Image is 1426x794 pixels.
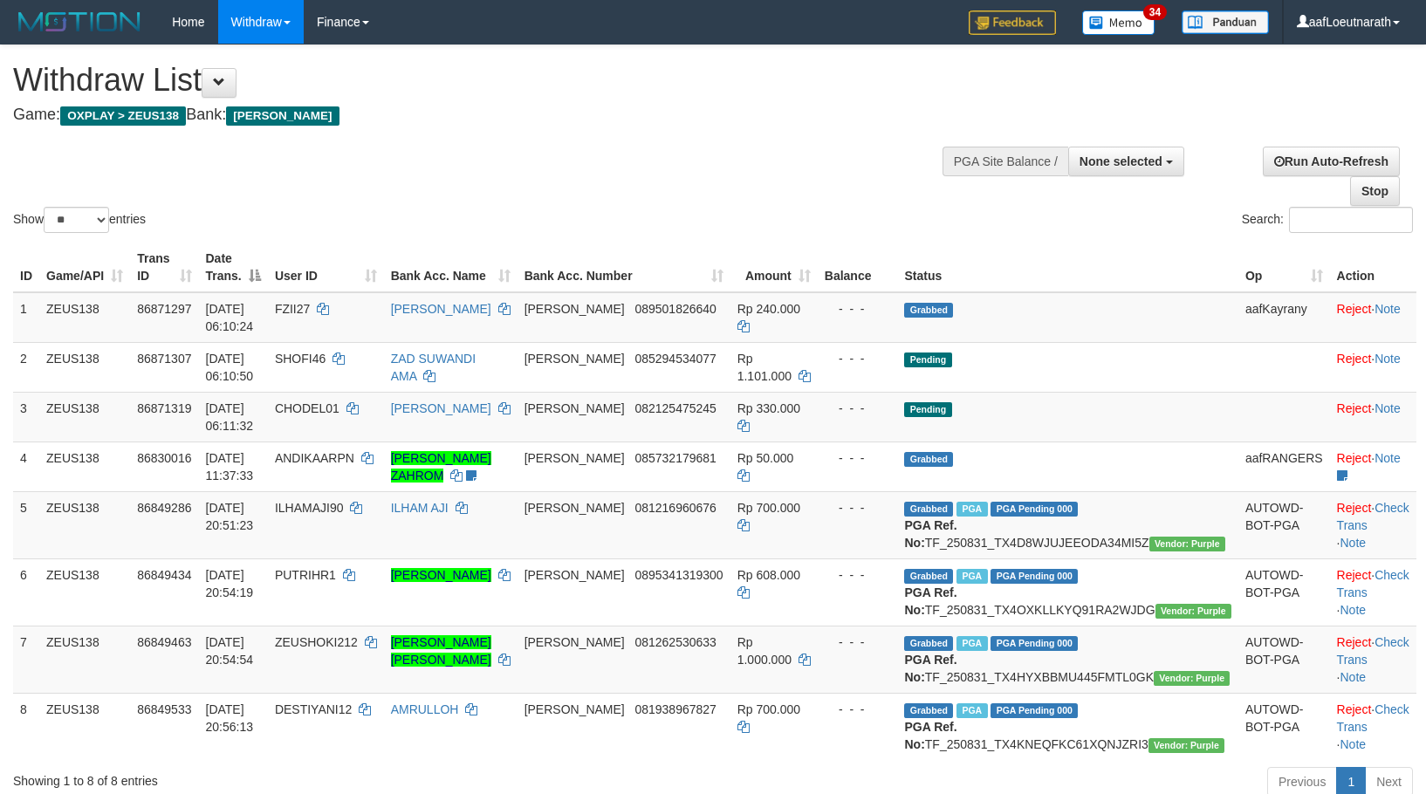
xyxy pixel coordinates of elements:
[524,702,625,716] span: [PERSON_NAME]
[904,653,956,684] b: PGA Ref. No:
[44,207,109,233] select: Showentries
[524,451,625,465] span: [PERSON_NAME]
[39,243,130,292] th: Game/API: activate to sort column ascending
[1143,4,1167,20] span: 34
[825,350,891,367] div: - - -
[13,207,146,233] label: Show entries
[737,501,800,515] span: Rp 700.000
[275,352,326,366] span: SHOFI46
[1182,10,1269,34] img: panduan.png
[1330,342,1416,392] td: ·
[634,501,716,515] span: Copy 081216960676 to clipboard
[524,635,625,649] span: [PERSON_NAME]
[1238,626,1330,693] td: AUTOWD-BOT-PGA
[275,401,339,415] span: CHODEL01
[39,392,130,441] td: ZEUS138
[737,568,800,582] span: Rp 608.000
[391,635,491,667] a: [PERSON_NAME] [PERSON_NAME]
[897,558,1237,626] td: TF_250831_TX4OXKLLKYQ91RA2WJDG
[39,441,130,491] td: ZEUS138
[524,501,625,515] span: [PERSON_NAME]
[1340,603,1366,617] a: Note
[13,693,39,760] td: 8
[206,635,254,667] span: [DATE] 20:54:54
[206,501,254,532] span: [DATE] 20:51:23
[634,401,716,415] span: Copy 082125475245 to clipboard
[634,302,716,316] span: Copy 089501826640 to clipboard
[1330,693,1416,760] td: · ·
[737,635,792,667] span: Rp 1.000.000
[524,401,625,415] span: [PERSON_NAME]
[1337,702,1409,734] a: Check Trans
[13,292,39,343] td: 1
[904,518,956,550] b: PGA Ref. No:
[904,452,953,467] span: Grabbed
[897,243,1237,292] th: Status
[226,106,339,126] span: [PERSON_NAME]
[206,352,254,383] span: [DATE] 06:10:50
[1080,154,1162,168] span: None selected
[137,635,191,649] span: 86849463
[137,451,191,465] span: 86830016
[737,302,800,316] span: Rp 240.000
[1148,738,1224,753] span: Vendor URL: https://trx4.1velocity.biz
[391,352,476,383] a: ZAD SUWANDI AMA
[634,451,716,465] span: Copy 085732179681 to clipboard
[904,585,956,617] b: PGA Ref. No:
[943,147,1068,176] div: PGA Site Balance /
[1155,604,1231,619] span: Vendor URL: https://trx4.1velocity.biz
[39,558,130,626] td: ZEUS138
[1337,635,1409,667] a: Check Trans
[1375,302,1401,316] a: Note
[634,702,716,716] span: Copy 081938967827 to clipboard
[206,401,254,433] span: [DATE] 06:11:32
[1340,670,1366,684] a: Note
[904,636,953,651] span: Grabbed
[1330,392,1416,441] td: ·
[518,243,730,292] th: Bank Acc. Number: activate to sort column ascending
[1149,537,1225,551] span: Vendor URL: https://trx4.1velocity.biz
[991,703,1078,718] span: PGA Pending
[634,352,716,366] span: Copy 085294534077 to clipboard
[1337,702,1372,716] a: Reject
[391,401,491,415] a: [PERSON_NAME]
[1375,401,1401,415] a: Note
[137,302,191,316] span: 86871297
[391,568,491,582] a: [PERSON_NAME]
[268,243,384,292] th: User ID: activate to sort column ascending
[13,765,581,790] div: Showing 1 to 8 of 8 entries
[1154,671,1230,686] span: Vendor URL: https://trx4.1velocity.biz
[956,569,987,584] span: Marked by aafRornrotha
[1337,352,1372,366] a: Reject
[1337,568,1372,582] a: Reject
[13,441,39,491] td: 4
[206,568,254,599] span: [DATE] 20:54:19
[1289,207,1413,233] input: Search:
[13,392,39,441] td: 3
[391,302,491,316] a: [PERSON_NAME]
[137,702,191,716] span: 86849533
[904,502,953,517] span: Grabbed
[634,635,716,649] span: Copy 081262530633 to clipboard
[39,292,130,343] td: ZEUS138
[391,501,449,515] a: ILHAM AJI
[1330,558,1416,626] td: · ·
[275,501,344,515] span: ILHAMAJI90
[904,353,951,367] span: Pending
[737,702,800,716] span: Rp 700.000
[1263,147,1400,176] a: Run Auto-Refresh
[956,703,987,718] span: Marked by aafRornrotha
[1337,635,1372,649] a: Reject
[991,502,1078,517] span: PGA Pending
[13,63,933,98] h1: Withdraw List
[1340,737,1366,751] a: Note
[524,302,625,316] span: [PERSON_NAME]
[13,558,39,626] td: 6
[524,352,625,366] span: [PERSON_NAME]
[969,10,1056,35] img: Feedback.jpg
[206,451,254,483] span: [DATE] 11:37:33
[1375,352,1401,366] a: Note
[737,352,792,383] span: Rp 1.101.000
[275,635,358,649] span: ZEUSHOKI212
[1330,441,1416,491] td: ·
